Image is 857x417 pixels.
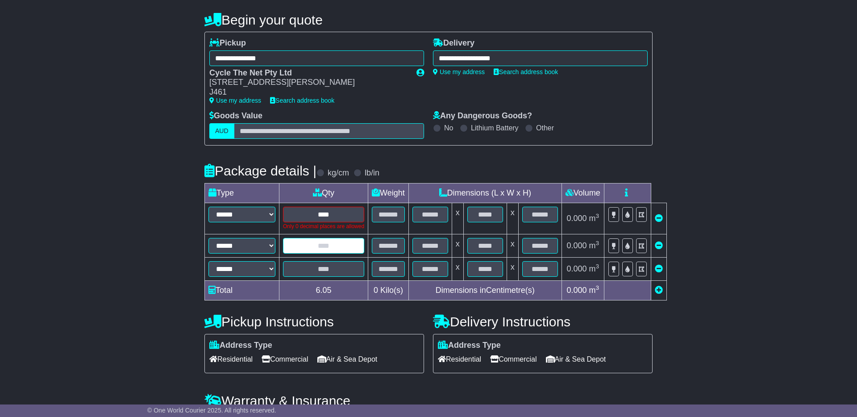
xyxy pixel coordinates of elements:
span: Residential [438,352,481,366]
span: m [589,241,599,250]
sup: 3 [596,240,599,246]
a: Remove this item [655,214,663,223]
td: x [507,257,518,280]
div: Only 0 decimal places are allowed [283,222,364,230]
span: 0.000 [567,214,587,223]
td: Volume [562,183,604,203]
label: AUD [209,123,234,139]
label: Goods Value [209,111,262,121]
span: 0 [374,286,378,295]
td: 6.05 [279,280,368,300]
h4: Warranty & Insurance [204,393,653,408]
label: Any Dangerous Goods? [433,111,532,121]
sup: 3 [596,263,599,270]
h4: Package details | [204,163,316,178]
td: Weight [368,183,409,203]
td: Type [205,183,279,203]
span: Air & Sea Depot [546,352,606,366]
span: 0.000 [567,286,587,295]
span: m [589,286,599,295]
a: Search address book [494,68,558,75]
h4: Delivery Instructions [433,314,653,329]
label: No [444,124,453,132]
span: Air & Sea Depot [317,352,378,366]
div: Cycle The Net Pty Ltd [209,68,408,78]
h4: Begin your quote [204,13,653,27]
td: x [507,203,518,234]
label: Delivery [433,38,474,48]
sup: 3 [596,284,599,291]
label: Address Type [438,341,501,350]
span: Commercial [490,352,537,366]
span: 0.000 [567,264,587,273]
td: x [507,234,518,257]
span: Residential [209,352,253,366]
td: Qty [279,183,368,203]
h4: Pickup Instructions [204,314,424,329]
span: m [589,214,599,223]
td: Kilo(s) [368,280,409,300]
a: Remove this item [655,264,663,273]
label: kg/cm [328,168,349,178]
td: Dimensions in Centimetre(s) [408,280,562,300]
td: x [452,203,463,234]
label: Lithium Battery [471,124,519,132]
td: x [452,234,463,257]
label: Other [536,124,554,132]
div: [STREET_ADDRESS][PERSON_NAME] [209,78,408,88]
td: Total [205,280,279,300]
label: Address Type [209,341,272,350]
div: J461 [209,88,408,97]
span: 0.000 [567,241,587,250]
a: Use my address [209,97,261,104]
span: m [589,264,599,273]
a: Use my address [433,68,485,75]
a: Search address book [270,97,334,104]
a: Add new item [655,286,663,295]
a: Remove this item [655,241,663,250]
sup: 3 [596,213,599,219]
td: Dimensions (L x W x H) [408,183,562,203]
label: lb/in [365,168,379,178]
span: Commercial [262,352,308,366]
td: x [452,257,463,280]
label: Pickup [209,38,246,48]
span: © One World Courier 2025. All rights reserved. [147,407,276,414]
